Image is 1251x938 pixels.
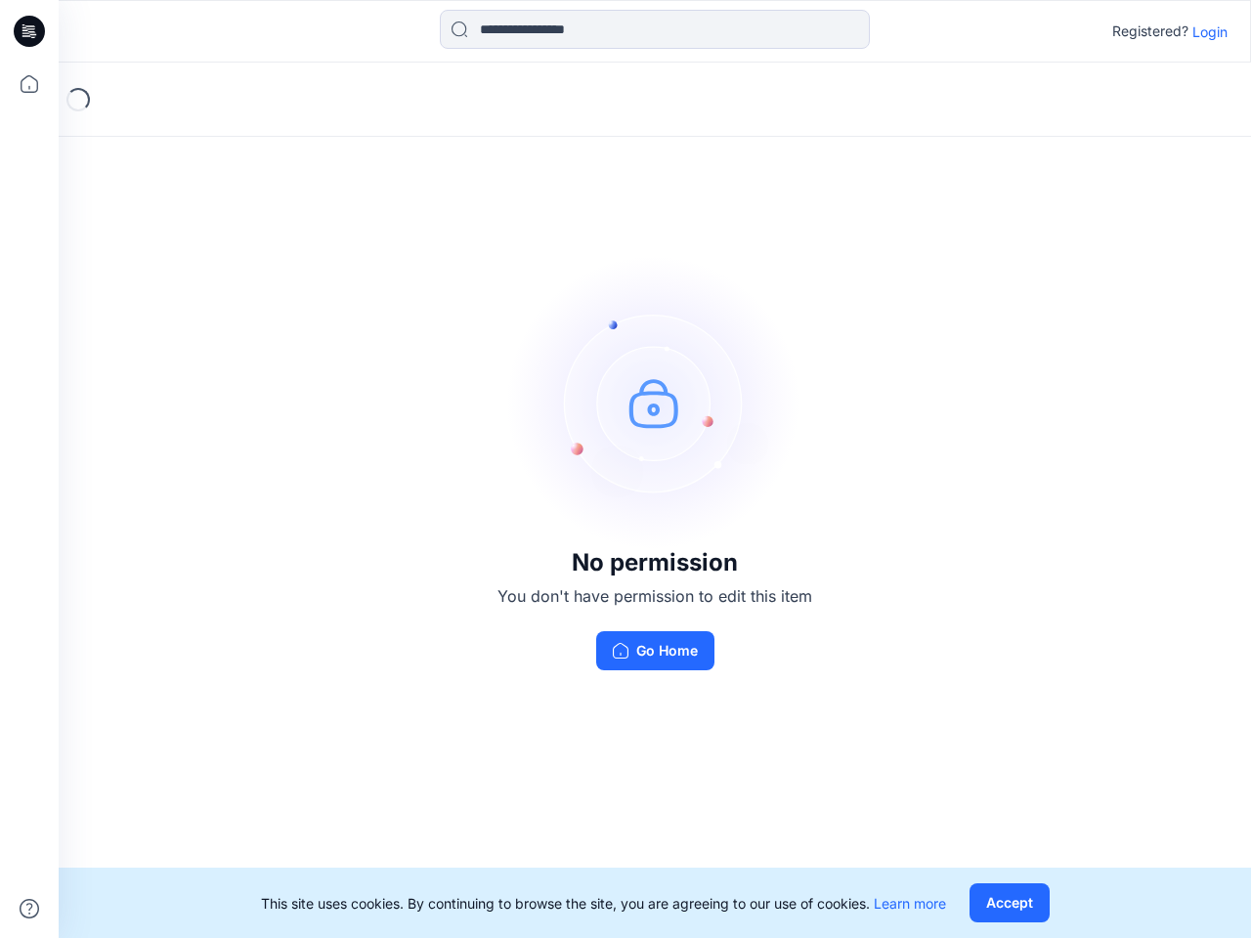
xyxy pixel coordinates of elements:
[874,895,946,912] a: Learn more
[261,893,946,914] p: This site uses cookies. By continuing to browse the site, you are agreeing to our use of cookies.
[1192,21,1228,42] p: Login
[1112,20,1188,43] p: Registered?
[508,256,801,549] img: no-perm.svg
[497,584,812,608] p: You don't have permission to edit this item
[970,883,1050,922] button: Accept
[497,549,812,576] h3: No permission
[596,631,714,670] button: Go Home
